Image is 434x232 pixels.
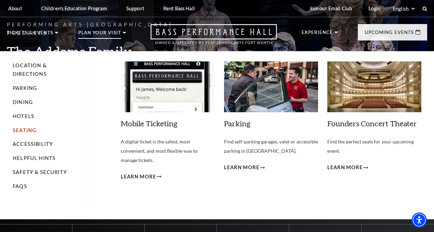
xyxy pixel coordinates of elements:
a: Parking [224,119,250,128]
a: Learn More Mobile Ticketing [121,173,162,181]
a: Learn More Founders Concert Theater [327,163,368,172]
a: Parking [13,85,37,91]
a: Dining [13,99,33,105]
p: Tickets & Events [7,31,53,39]
img: Mobile Ticketing [121,61,215,112]
a: Learn More Parking [224,163,265,172]
p: Find self-parking garages, valet or accessible parking in [GEOGRAPHIC_DATA]. [224,137,318,155]
a: Founders Concert Theater [327,119,417,128]
div: Accessibility Menu [412,212,427,228]
p: A digital ticket is the safest, most convenient, and most flexible way to manage tickets. [121,137,215,165]
p: Children's Education Program [41,5,107,11]
a: Location & Directions [13,62,47,77]
p: Rent Bass Hall [163,5,195,11]
select: Select: [391,5,416,12]
span: Learn More [224,163,259,172]
p: Support [126,5,144,11]
img: Founders Concert Theater [327,61,421,112]
p: Plan Your Visit [78,31,121,39]
a: Accessibility [13,141,53,147]
p: Find the perfect seats for your upcoming event. [327,137,421,155]
a: Open this option [126,24,302,51]
a: Mobile Ticketing [121,119,177,128]
img: Parking [224,61,318,112]
p: Experience [302,30,333,38]
a: FAQs [13,183,27,189]
span: Learn More [121,173,156,181]
a: Hotels [13,113,34,119]
a: Safety & Security [13,169,67,175]
p: Upcoming Events [365,30,414,38]
a: Helpful Hints [13,155,56,161]
a: Seating [13,127,36,133]
p: About [8,5,22,11]
span: Learn More [327,163,363,172]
